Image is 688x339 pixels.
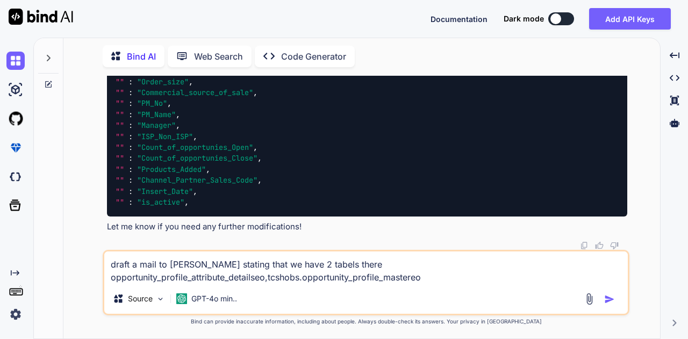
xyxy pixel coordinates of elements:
img: dislike [610,241,619,250]
img: premium [6,139,25,157]
img: attachment [583,293,596,305]
p: GPT-4o min.. [191,293,237,304]
img: settings [6,305,25,323]
img: copy [580,241,589,250]
span: "" [116,66,124,76]
p: Bind can provide inaccurate information, including about people. Always double-check its answers.... [103,318,629,326]
span: : [128,186,133,196]
span: , [167,99,171,109]
p: Bind AI [127,50,156,63]
span: , [206,164,210,174]
span: "" [116,77,124,86]
span: "" [116,142,124,152]
span: : [128,88,133,97]
span: "Count_of_opportunies_Close" [137,154,257,163]
span: , [176,110,180,119]
span: "" [116,132,124,141]
span: , [253,142,257,152]
span: , [253,88,257,97]
span: "Commercial_source_of_sale" [137,88,253,97]
span: "Order_size" [137,77,189,86]
span: , [257,154,262,163]
p: Source [128,293,153,304]
span: , [257,175,262,185]
img: like [595,241,604,250]
span: "" [116,154,124,163]
span: "Renewal_frequency" [137,66,219,76]
span: "is_active" [137,197,184,207]
span: : [128,175,133,185]
span: : [128,110,133,119]
span: , [184,197,189,207]
img: icon [604,294,615,305]
img: githubLight [6,110,25,128]
span: "Channel_Partner_Sales_Code" [137,175,257,185]
span: : [128,154,133,163]
span: Documentation [431,15,488,24]
span: "PM_Name" [137,110,176,119]
span: , [193,186,197,196]
img: GPT-4o mini [176,293,187,304]
p: Web Search [194,50,243,63]
span: "" [116,197,124,207]
span: "" [116,186,124,196]
span: : [128,99,133,109]
span: "ISP_Non_ISP" [137,132,193,141]
span: , [219,66,223,76]
span: : [128,142,133,152]
span: "" [116,88,124,97]
span: "" [116,110,124,119]
p: Code Generator [281,50,346,63]
img: Pick Models [156,294,165,304]
span: "Insert_Date" [137,186,193,196]
span: "PM_No" [137,99,167,109]
span: : [128,132,133,141]
span: Dark mode [504,13,544,24]
img: darkCloudIdeIcon [6,168,25,186]
p: Let me know if you need any further modifications! [107,221,627,233]
span: "" [116,121,124,131]
span: "Products_Added" [137,164,206,174]
span: : [128,197,133,207]
span: "" [116,175,124,185]
span: , [189,77,193,86]
button: Documentation [431,13,488,25]
textarea: draft a mail to [PERSON_NAME] stating that we have 2 tabels there opportunity_profile_attribute_d... [104,251,628,284]
img: ai-studio [6,81,25,99]
span: "Count_of_opportunies_Open" [137,142,253,152]
button: Add API Keys [589,8,671,30]
span: "" [116,99,124,109]
span: : [128,121,133,131]
img: Bind AI [9,9,73,25]
span: , [193,132,197,141]
span: : [128,77,133,86]
img: chat [6,52,25,70]
span: "" [116,164,124,174]
span: "Manager" [137,121,176,131]
span: : [128,66,133,76]
span: , [176,121,180,131]
span: : [128,164,133,174]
